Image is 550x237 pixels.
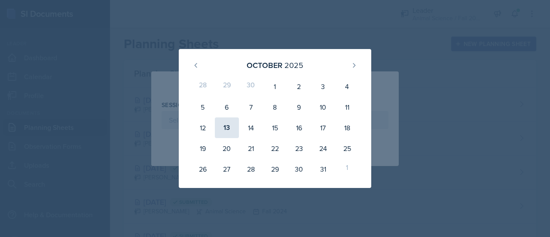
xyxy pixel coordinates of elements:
div: 8 [263,97,287,117]
div: 20 [215,138,239,159]
div: 28 [239,159,263,179]
div: 14 [239,117,263,138]
div: 30 [239,76,263,97]
div: 6 [215,97,239,117]
div: 11 [335,97,359,117]
div: 1 [263,76,287,97]
div: 7 [239,97,263,117]
div: 5 [191,97,215,117]
div: 17 [311,117,335,138]
div: October [247,59,282,71]
div: 24 [311,138,335,159]
div: 18 [335,117,359,138]
div: 29 [215,76,239,97]
div: 2025 [284,59,303,71]
div: 25 [335,138,359,159]
div: 29 [263,159,287,179]
div: 27 [215,159,239,179]
div: 1 [335,159,359,179]
div: 26 [191,159,215,179]
div: 22 [263,138,287,159]
div: 23 [287,138,311,159]
div: 9 [287,97,311,117]
div: 3 [311,76,335,97]
div: 16 [287,117,311,138]
div: 19 [191,138,215,159]
div: 10 [311,97,335,117]
div: 15 [263,117,287,138]
div: 31 [311,159,335,179]
div: 21 [239,138,263,159]
div: 28 [191,76,215,97]
div: 13 [215,117,239,138]
div: 4 [335,76,359,97]
div: 2 [287,76,311,97]
div: 30 [287,159,311,179]
div: 12 [191,117,215,138]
